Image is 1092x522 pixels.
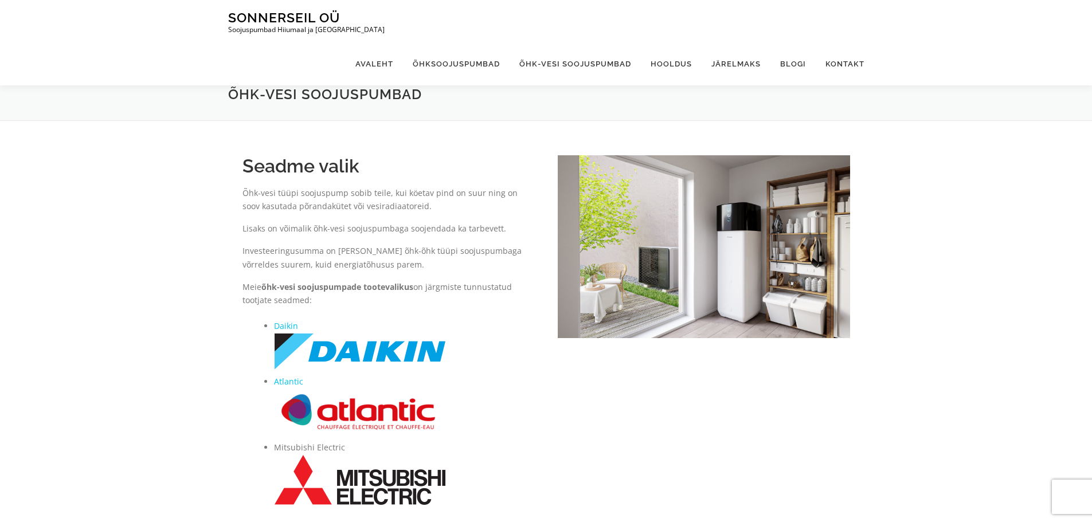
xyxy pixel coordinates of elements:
[274,376,303,387] a: Atlantic
[274,441,535,505] li: Mitsubishi Electric
[242,244,535,272] p: Investeeringusumma on [PERSON_NAME] õhk-õhk tüüpi soojuspumbaga võrreldes suurem, kuid energiatõh...
[346,42,403,85] a: Avaleht
[228,26,385,34] p: Soojuspumbad Hiiumaal ja [GEOGRAPHIC_DATA]
[261,281,413,292] strong: õhk-vesi soojuspumpade tootevalikus
[228,10,340,25] a: Sonnerseil OÜ
[403,42,510,85] a: Õhksoojuspumbad
[242,186,535,214] p: Õhk-vesi tüüpi soojuspump sobib teile, kui köetav pind on suur ning on soov kasutada põrandakütet...
[558,155,850,338] img: Daikin-Altherma-heat-pump-Image-Dailkin
[242,222,535,236] p: Lisaks on võimalik õhk-vesi soojuspumbaga soojendada ka tarbevett.
[816,42,864,85] a: Kontakt
[770,42,816,85] a: Blogi
[510,42,641,85] a: Õhk-vesi soojuspumbad
[242,155,535,177] h2: Seadme valik
[228,85,864,103] h1: Õhk-vesi soojuspumbad
[242,280,535,308] p: Meie on järgmiste tunnustatud tootjate seadmed:
[274,320,298,331] a: Daikin
[641,42,702,85] a: Hooldus
[702,42,770,85] a: Järelmaks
